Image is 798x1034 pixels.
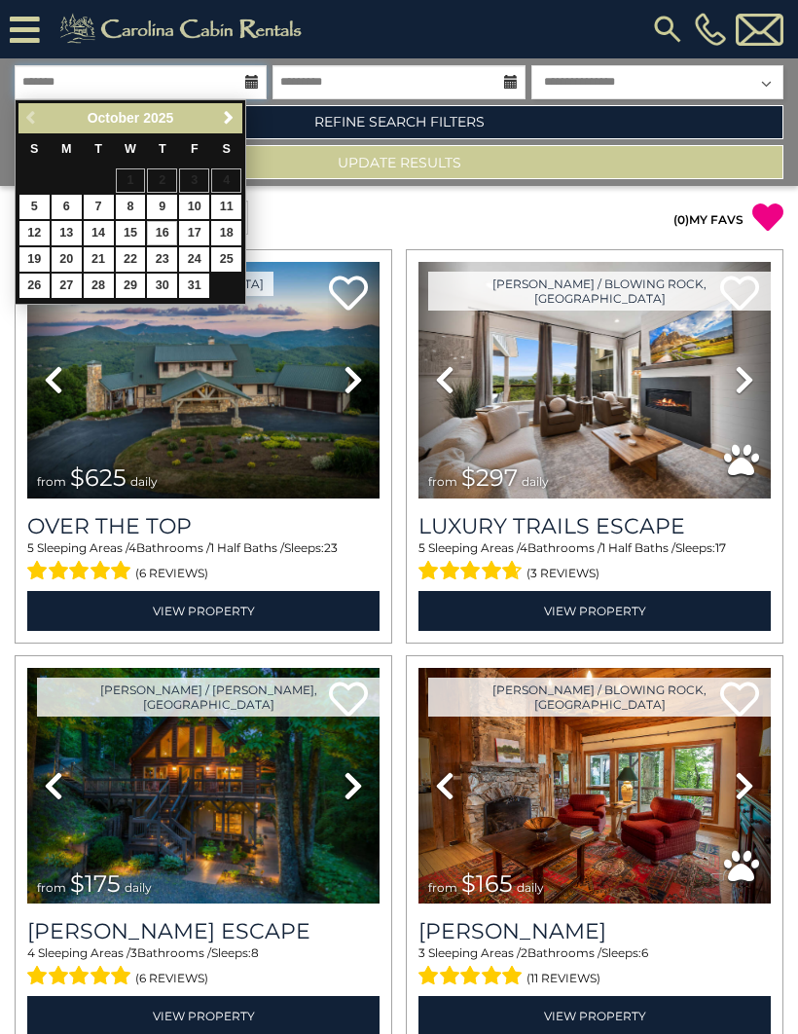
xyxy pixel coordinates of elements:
[251,945,259,960] span: 8
[84,274,114,298] a: 28
[179,221,209,245] a: 17
[37,678,380,717] a: [PERSON_NAME] / [PERSON_NAME], [GEOGRAPHIC_DATA]
[418,944,771,991] div: Sleeping Areas / Bathrooms / Sleeps:
[130,945,137,960] span: 3
[418,668,771,905] img: thumbnail_163277858.jpeg
[690,13,731,46] a: [PHONE_NUMBER]
[116,221,146,245] a: 15
[27,591,380,631] a: View Property
[94,142,102,156] span: Tuesday
[673,212,744,227] a: (0)MY FAVS
[70,463,127,492] span: $625
[211,195,241,219] a: 11
[418,918,771,944] a: [PERSON_NAME]
[418,591,771,631] a: View Property
[84,221,114,245] a: 14
[27,262,380,499] img: thumbnail_167153549.jpeg
[418,539,771,586] div: Sleeping Areas / Bathrooms / Sleeps:
[15,145,783,179] button: Update Results
[147,274,177,298] a: 30
[147,195,177,219] a: 9
[520,540,527,555] span: 4
[428,474,457,489] span: from
[27,540,34,555] span: 5
[191,142,199,156] span: Friday
[526,561,599,586] span: (3 reviews)
[61,142,72,156] span: Monday
[324,540,338,555] span: 23
[116,247,146,272] a: 22
[52,221,82,245] a: 13
[179,195,209,219] a: 10
[125,142,136,156] span: Wednesday
[135,966,208,991] span: (6 reviews)
[521,945,527,960] span: 2
[30,142,38,156] span: Sunday
[221,110,236,126] span: Next
[19,195,50,219] a: 5
[52,247,82,272] a: 20
[428,272,771,311] a: [PERSON_NAME] / Blowing Rock, [GEOGRAPHIC_DATA]
[223,142,231,156] span: Saturday
[88,110,140,126] span: October
[210,540,284,555] span: 1 Half Baths /
[84,195,114,219] a: 7
[211,247,241,272] a: 25
[125,880,152,895] span: daily
[52,195,82,219] a: 6
[50,10,318,49] img: Khaki-logo.png
[19,274,50,298] a: 26
[418,918,771,944] h3: Azalea Hill
[27,918,380,944] h3: Todd Escape
[147,247,177,272] a: 23
[418,945,425,960] span: 3
[147,221,177,245] a: 16
[27,668,380,905] img: thumbnail_168627805.jpeg
[418,262,771,499] img: thumbnail_168695581.jpeg
[19,221,50,245] a: 12
[27,513,380,539] a: Over The Top
[526,966,600,991] span: (11 reviews)
[135,561,208,586] span: (6 reviews)
[673,212,689,227] span: ( )
[517,880,544,895] span: daily
[522,474,549,489] span: daily
[677,212,685,227] span: 0
[211,221,241,245] a: 18
[461,869,513,898] span: $165
[37,880,66,895] span: from
[84,247,114,272] a: 21
[143,110,173,126] span: 2025
[159,142,166,156] span: Thursday
[329,274,368,315] a: Add to favorites
[641,945,648,960] span: 6
[428,678,771,717] a: [PERSON_NAME] / Blowing Rock, [GEOGRAPHIC_DATA]
[650,12,685,47] img: search-regular.svg
[428,880,457,895] span: from
[116,274,146,298] a: 29
[179,247,209,272] a: 24
[19,247,50,272] a: 19
[130,474,158,489] span: daily
[128,540,136,555] span: 4
[179,274,209,298] a: 31
[601,540,675,555] span: 1 Half Baths /
[418,540,425,555] span: 5
[37,474,66,489] span: from
[116,195,146,219] a: 8
[15,105,783,139] a: Refine Search Filters
[27,944,380,991] div: Sleeping Areas / Bathrooms / Sleeps:
[418,513,771,539] a: Luxury Trails Escape
[27,945,35,960] span: 4
[27,539,380,586] div: Sleeping Areas / Bathrooms / Sleeps:
[27,918,380,944] a: [PERSON_NAME] Escape
[70,869,121,898] span: $175
[52,274,82,298] a: 27
[715,540,726,555] span: 17
[461,463,518,492] span: $297
[216,106,240,130] a: Next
